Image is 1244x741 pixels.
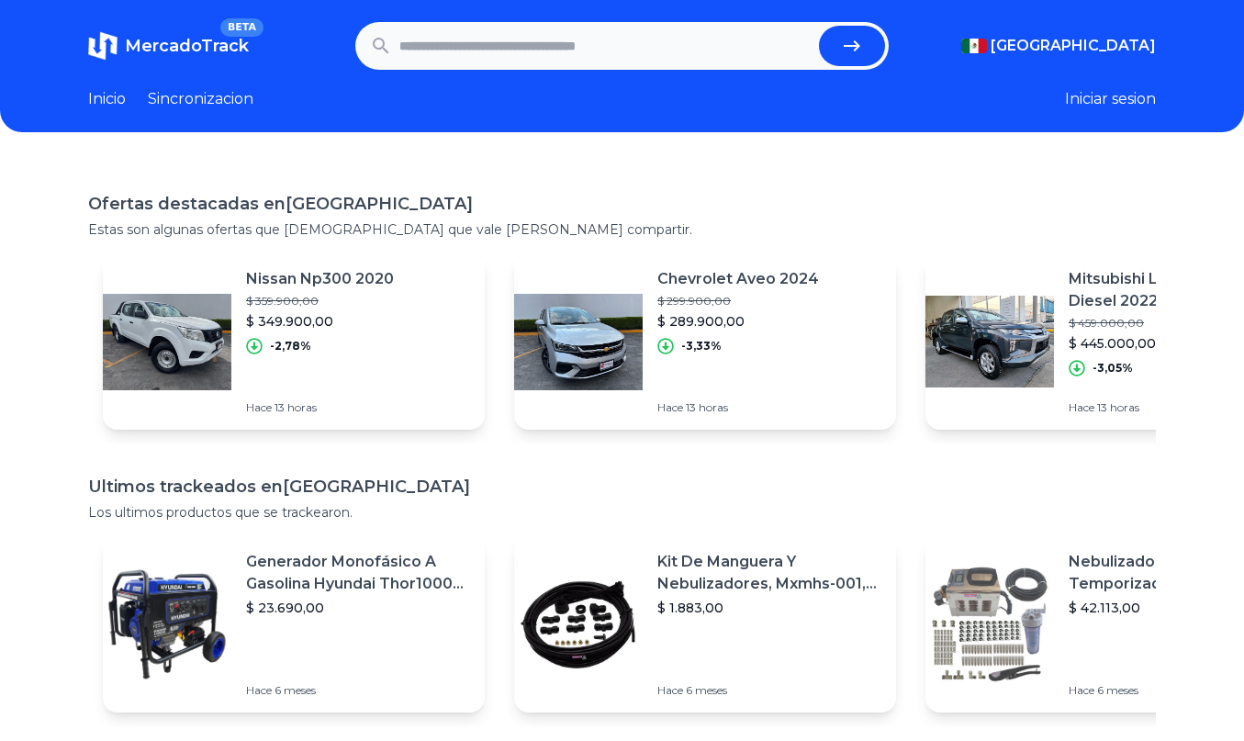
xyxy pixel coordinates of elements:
a: Featured imageKit De Manguera Y Nebulizadores, Mxmhs-001, 6m, 6 Tees, 8 Bo$ 1.883,00Hace 6 meses [514,536,896,713]
img: MercadoTrack [88,31,118,61]
img: Featured image [925,560,1054,689]
p: $ 1.883,00 [657,599,881,617]
img: Featured image [103,560,231,689]
a: MercadoTrackBETA [88,31,249,61]
p: Chevrolet Aveo 2024 [657,268,819,290]
img: Featured image [514,560,643,689]
span: MercadoTrack [125,36,249,56]
p: -3,05% [1093,361,1133,376]
p: $ 359.900,00 [246,294,394,309]
p: -2,78% [270,339,311,354]
a: Sincronizacion [148,88,253,110]
p: Nissan Np300 2020 [246,268,394,290]
span: BETA [220,18,263,37]
h1: Ofertas destacadas en [GEOGRAPHIC_DATA] [88,191,1156,217]
a: Inicio [88,88,126,110]
p: Estas son algunas ofertas que [DEMOGRAPHIC_DATA] que vale [PERSON_NAME] compartir. [88,220,1156,239]
img: Featured image [925,277,1054,406]
p: Kit De Manguera Y Nebulizadores, Mxmhs-001, 6m, 6 Tees, 8 Bo [657,551,881,595]
img: Featured image [103,277,231,406]
img: Featured image [514,277,643,406]
p: -3,33% [681,339,722,354]
p: $ 299.900,00 [657,294,819,309]
a: Featured imageGenerador Monofásico A Gasolina Hyundai Thor10000 P 11.5 Kw$ 23.690,00Hace 6 meses [103,536,485,713]
a: Featured imageNissan Np300 2020$ 359.900,00$ 349.900,00-2,78%Hace 13 horas [103,253,485,430]
img: Mexico [961,39,987,53]
p: Generador Monofásico A Gasolina Hyundai Thor10000 P 11.5 Kw [246,551,470,595]
p: Hace 6 meses [246,683,470,698]
button: [GEOGRAPHIC_DATA] [961,35,1156,57]
p: $ 349.900,00 [246,312,394,331]
p: Los ultimos productos que se trackearon. [88,503,1156,522]
span: [GEOGRAPHIC_DATA] [991,35,1156,57]
p: Hace 13 horas [246,400,394,415]
p: $ 289.900,00 [657,312,819,331]
a: Featured imageChevrolet Aveo 2024$ 299.900,00$ 289.900,00-3,33%Hace 13 horas [514,253,896,430]
button: Iniciar sesion [1065,88,1156,110]
p: $ 23.690,00 [246,599,470,617]
h1: Ultimos trackeados en [GEOGRAPHIC_DATA] [88,474,1156,500]
p: Hace 13 horas [657,400,819,415]
p: Hace 6 meses [657,683,881,698]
